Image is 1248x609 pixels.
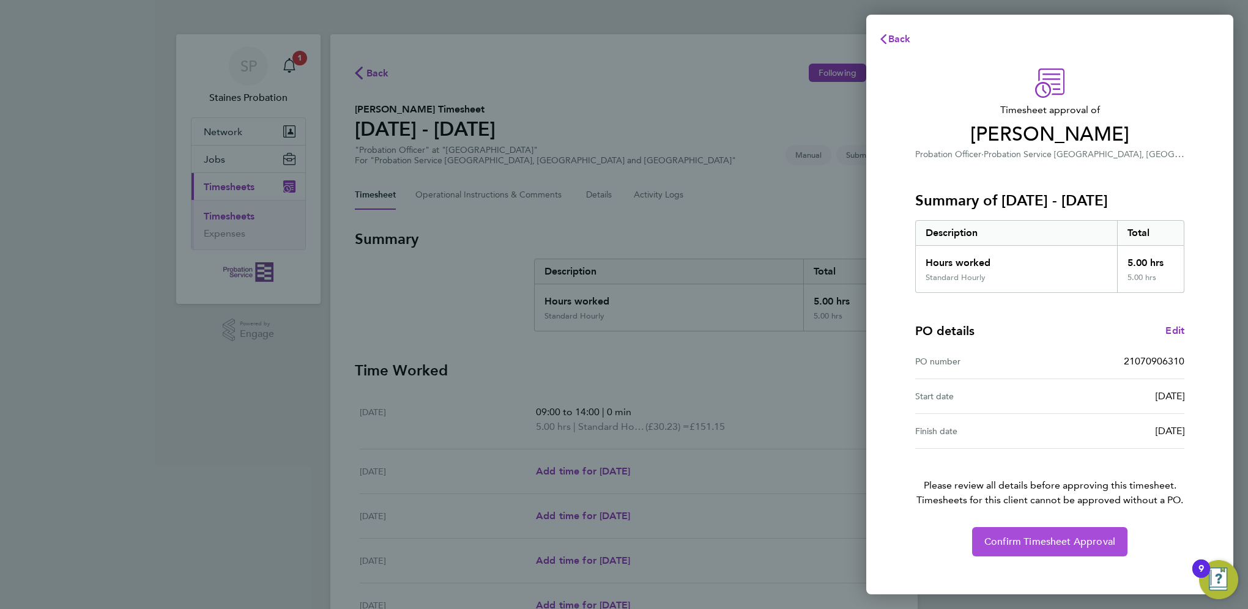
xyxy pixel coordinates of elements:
span: Probation Officer [915,149,981,160]
div: Start date [915,389,1050,404]
button: Confirm Timesheet Approval [972,527,1127,556]
span: 21070906310 [1124,355,1184,367]
button: Back [866,27,923,51]
button: Open Resource Center, 9 new notifications [1199,560,1238,599]
span: [PERSON_NAME] [915,122,1184,147]
h3: Summary of [DATE] - [DATE] [915,191,1184,210]
span: Back [888,33,911,45]
div: Finish date [915,424,1050,438]
div: Standard Hourly [926,273,986,282]
div: 9 [1198,569,1204,585]
div: [DATE] [1050,389,1184,404]
div: 5.00 hrs [1117,273,1184,292]
h4: PO details [915,322,975,339]
span: Timesheet approval of [915,103,1184,117]
div: 5.00 hrs [1117,246,1184,273]
div: [DATE] [1050,424,1184,438]
div: Total [1117,221,1184,245]
div: PO number [915,354,1050,369]
span: · [981,149,984,160]
span: Timesheets for this client cannot be approved without a PO. [901,493,1199,508]
div: Summary of 18 - 24 Aug 2025 [915,220,1184,293]
span: Edit [1165,325,1184,336]
a: Edit [1165,323,1184,338]
div: Hours worked [916,246,1117,273]
p: Please review all details before approving this timesheet. [901,449,1199,508]
div: Description [916,221,1117,245]
span: Confirm Timesheet Approval [984,536,1115,548]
